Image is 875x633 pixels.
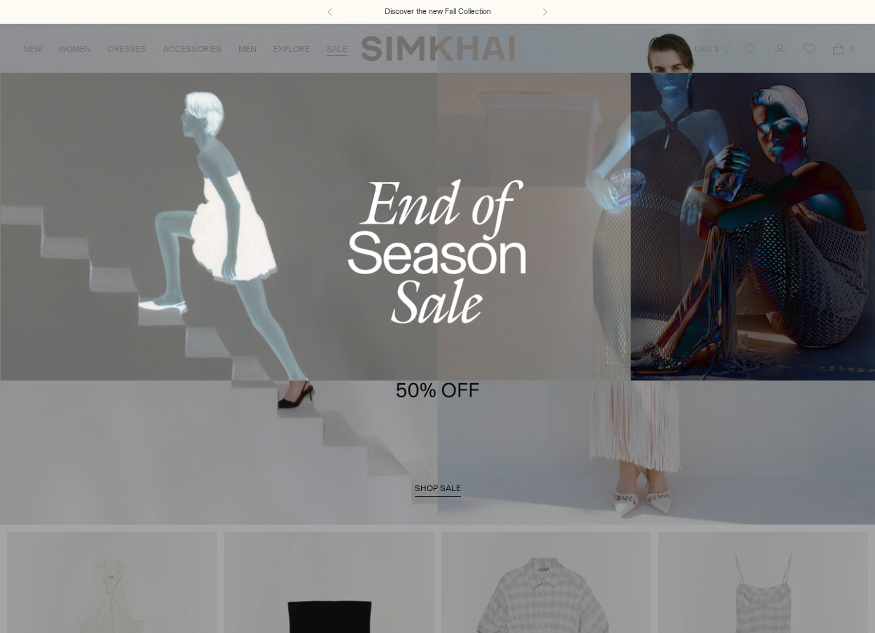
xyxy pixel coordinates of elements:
[59,34,91,64] a: WOMEN
[239,34,257,64] a: MEN
[846,42,858,55] span: 0
[385,6,491,17] a: Discover the new Fall Collection
[163,34,222,64] a: ACCESSORIES
[108,34,146,64] a: DRESSES
[695,34,732,64] button: USD $
[327,34,348,64] a: SALE
[825,35,853,63] a: Open cart modal
[23,34,42,64] a: NEW
[361,35,515,62] a: SIMKHAI
[737,35,764,63] a: Open search modal
[766,35,794,63] a: Go to the account page
[795,35,823,63] a: Wishlist
[273,34,310,64] a: EXPLORE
